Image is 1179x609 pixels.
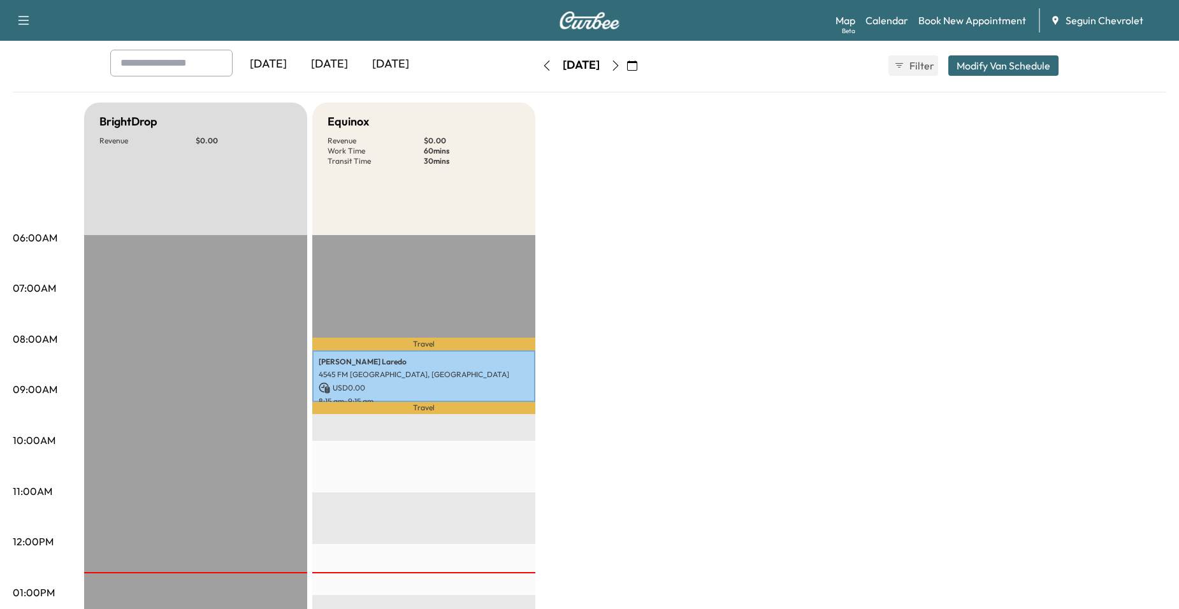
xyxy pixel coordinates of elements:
p: $ 0.00 [196,136,292,146]
button: Modify Van Schedule [948,55,1059,76]
p: $ 0.00 [424,136,520,146]
p: Travel [312,338,535,350]
p: 8:15 am - 9:15 am [319,396,529,406]
img: Curbee Logo [559,11,620,29]
div: Beta [842,26,855,36]
div: [DATE] [563,57,600,73]
div: [DATE] [238,50,299,79]
button: Filter [888,55,938,76]
span: Seguin Chevrolet [1066,13,1143,28]
p: 60 mins [424,146,520,156]
h5: Equinox [328,113,369,131]
p: Revenue [328,136,424,146]
p: 01:00PM [13,585,55,600]
p: 09:00AM [13,382,57,397]
p: 12:00PM [13,534,54,549]
p: 4545 FM [GEOGRAPHIC_DATA], [GEOGRAPHIC_DATA] [319,369,529,380]
div: [DATE] [360,50,421,79]
p: 07:00AM [13,280,56,296]
p: USD 0.00 [319,382,529,394]
p: 06:00AM [13,230,57,245]
a: Book New Appointment [918,13,1026,28]
p: Revenue [99,136,196,146]
div: [DATE] [299,50,360,79]
p: Transit Time [328,156,424,166]
h5: BrightDrop [99,113,157,131]
p: Travel [312,402,535,414]
a: MapBeta [835,13,855,28]
p: 08:00AM [13,331,57,347]
p: 11:00AM [13,484,52,499]
p: [PERSON_NAME] Laredo [319,357,529,367]
p: Work Time [328,146,424,156]
p: 30 mins [424,156,520,166]
span: Filter [909,58,932,73]
p: 10:00AM [13,433,55,448]
a: Calendar [865,13,908,28]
